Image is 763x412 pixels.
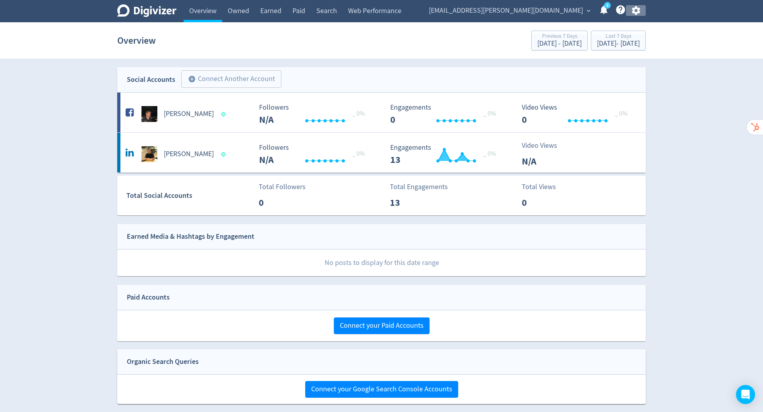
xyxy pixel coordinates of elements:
h1: Overview [117,28,156,53]
p: Total Followers [259,182,306,192]
div: Social Accounts [127,74,175,85]
svg: Engagements 13 [386,144,505,165]
a: 5 [604,2,611,9]
div: Paid Accounts [127,292,170,303]
span: add_circle [188,75,196,83]
a: Connect your Paid Accounts [334,321,430,330]
div: Last 7 Days [597,33,640,40]
div: Open Intercom Messenger [736,385,755,404]
h5: [PERSON_NAME] [164,149,214,159]
button: Connect Another Account [181,70,281,88]
button: Connect your Google Search Console Accounts [305,381,458,398]
div: [DATE] - [DATE] [537,40,582,47]
p: N/A [522,154,567,168]
p: 0 [522,195,567,210]
span: _ 0% [483,110,496,118]
div: Previous 7 Days [537,33,582,40]
a: Connect your Google Search Console Accounts [305,385,458,394]
button: [EMAIL_ADDRESS][PERSON_NAME][DOMAIN_NAME] [426,4,593,17]
span: expand_more [585,7,592,14]
img: Hugo McManus undefined [141,146,157,162]
div: Total Social Accounts [126,190,253,201]
button: Previous 7 Days[DATE] - [DATE] [531,31,588,50]
span: [EMAIL_ADDRESS][PERSON_NAME][DOMAIN_NAME] [429,4,583,17]
div: Organic Search Queries [127,356,199,368]
span: Data last synced: 27 Aug 2025, 11:01pm (AEST) [221,152,228,157]
h5: [PERSON_NAME] [164,109,214,119]
p: Total Views [522,182,567,192]
p: Video Views [522,140,567,151]
span: Connect your Google Search Console Accounts [311,386,452,393]
span: Connect your Paid Accounts [340,322,424,329]
svg: Video Views 0 [518,104,637,125]
span: _ 0% [483,150,496,158]
svg: Engagements 0 [386,104,505,125]
svg: Followers 0 [255,144,374,165]
button: Connect your Paid Accounts [334,317,430,334]
img: Hugo Mcmanus undefined [141,106,157,122]
span: Data last synced: 27 Aug 2025, 7:02pm (AEST) [221,112,228,116]
a: Connect Another Account [175,72,281,88]
p: No posts to display for this date range [118,250,646,276]
a: Hugo McManus undefined[PERSON_NAME] Followers 0 _ 0% Followers N/A Engagements 13 Engagements 13 ... [117,133,646,172]
p: 0 [259,195,304,210]
div: [DATE] - [DATE] [597,40,640,47]
span: _ 0% [352,150,365,158]
p: Total Engagements [390,182,448,192]
p: 13 [390,195,436,210]
text: 5 [606,3,608,8]
span: _ 0% [615,110,627,118]
div: Earned Media & Hashtags by Engagement [127,231,254,242]
span: _ 0% [352,110,365,118]
a: Hugo Mcmanus undefined[PERSON_NAME] Followers 0 _ 0% Followers N/A Engagements 0 Engagements 0 _ ... [117,93,646,132]
svg: Followers 0 [255,104,374,125]
button: Last 7 Days[DATE]- [DATE] [591,31,646,50]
